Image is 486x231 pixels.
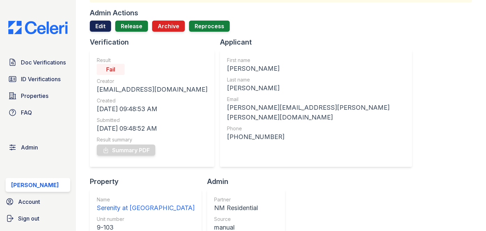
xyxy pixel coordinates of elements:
div: Phone [227,125,405,132]
span: Properties [21,92,48,100]
div: Admin [207,177,291,186]
div: Verification [90,37,220,47]
span: ID Verifications [21,75,61,83]
a: Properties [6,89,70,103]
div: [PERSON_NAME][EMAIL_ADDRESS][PERSON_NAME][PERSON_NAME][DOMAIN_NAME] [227,103,405,122]
div: Name [97,196,195,203]
span: FAQ [21,108,32,117]
div: Result [97,57,207,64]
div: Serenity at [GEOGRAPHIC_DATA] [97,203,195,213]
div: Fail [97,64,125,75]
div: NM Residential [214,203,261,213]
a: FAQ [6,106,70,120]
div: Created [97,97,207,104]
a: Edit [90,21,111,32]
a: Admin [6,140,70,154]
div: [DATE] 09:48:52 AM [97,124,207,133]
div: Applicant [220,37,418,47]
div: Creator [97,78,207,85]
a: Doc Verifications [6,55,70,69]
div: [PHONE_NUMBER] [227,132,405,142]
div: [PERSON_NAME] [11,181,59,189]
a: Name Serenity at [GEOGRAPHIC_DATA] [97,196,195,213]
div: Source [214,216,261,223]
div: Unit number [97,216,195,223]
a: Sign out [3,211,73,225]
div: [EMAIL_ADDRESS][DOMAIN_NAME] [97,85,207,94]
div: First name [227,57,405,64]
span: Sign out [18,214,39,223]
div: Partner [214,196,261,203]
div: Admin Actions [90,8,138,18]
div: Submitted [97,117,207,124]
div: Email [227,96,405,103]
div: [DATE] 09:48:53 AM [97,104,207,114]
span: Account [18,198,40,206]
button: Archive [152,21,185,32]
div: Last name [227,76,405,83]
div: Result summary [97,136,207,143]
img: CE_Logo_Blue-a8612792a0a2168367f1c8372b55b34899dd931a85d93a1a3d3e32e68fde9ad4.png [3,21,73,34]
a: ID Verifications [6,72,70,86]
div: [PERSON_NAME] [227,83,405,93]
button: Reprocess [189,21,230,32]
a: Account [3,195,73,209]
span: Doc Verifications [21,58,66,67]
a: Release [115,21,148,32]
div: [PERSON_NAME] [227,64,405,74]
span: Admin [21,143,38,152]
div: Property [90,177,207,186]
